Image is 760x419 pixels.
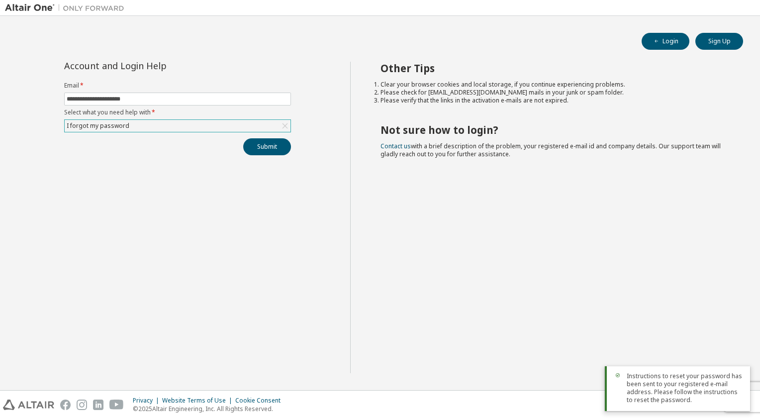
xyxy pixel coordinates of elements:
div: Website Terms of Use [162,397,235,405]
button: Login [642,33,689,50]
li: Clear your browser cookies and local storage, if you continue experiencing problems. [380,81,726,89]
img: linkedin.svg [93,400,103,410]
h2: Not sure how to login? [380,123,726,136]
button: Sign Up [695,33,743,50]
li: Please check for [EMAIL_ADDRESS][DOMAIN_NAME] mails in your junk or spam folder. [380,89,726,97]
div: I forgot my password [65,120,290,132]
li: Please verify that the links in the activation e-mails are not expired. [380,97,726,105]
div: Privacy [133,397,162,405]
label: Email [64,82,291,90]
img: instagram.svg [77,400,87,410]
a: Contact us [380,142,411,150]
img: youtube.svg [109,400,124,410]
label: Select what you need help with [64,108,291,116]
h2: Other Tips [380,62,726,75]
p: © 2025 Altair Engineering, Inc. All Rights Reserved. [133,405,286,413]
button: Submit [243,138,291,155]
div: Cookie Consent [235,397,286,405]
span: Instructions to reset your password has been sent to your registered e-mail address. Please follo... [627,372,742,404]
img: altair_logo.svg [3,400,54,410]
div: Account and Login Help [64,62,246,70]
span: with a brief description of the problem, your registered e-mail id and company details. Our suppo... [380,142,721,158]
img: Altair One [5,3,129,13]
div: I forgot my password [65,120,131,131]
img: facebook.svg [60,400,71,410]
